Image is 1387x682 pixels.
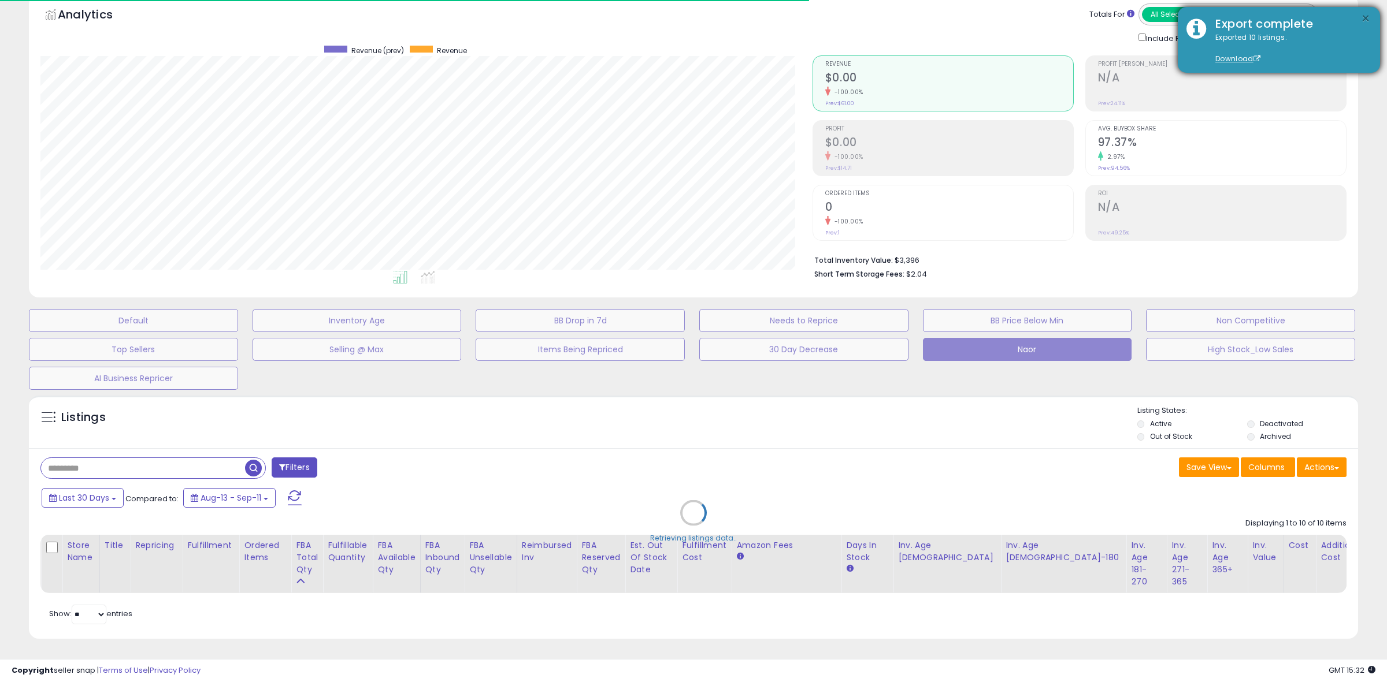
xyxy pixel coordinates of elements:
span: Avg. Buybox Share [1098,126,1346,132]
div: Retrieving listings data.. [650,533,737,543]
button: Top Sellers [29,338,238,361]
button: × [1361,12,1370,26]
div: Exported 10 listings. [1207,32,1371,65]
small: -100.00% [830,88,863,96]
span: 2025-10-12 15:32 GMT [1329,665,1375,676]
span: Revenue [825,61,1073,68]
button: AI Business Repricer [29,367,238,390]
a: Download [1215,54,1260,64]
small: Prev: 94.56% [1098,165,1130,172]
small: -100.00% [830,152,863,161]
div: Totals For [1089,9,1134,20]
button: BB Drop in 7d [476,309,685,332]
h2: 97.37% [1098,136,1346,151]
button: High Stock_Low Sales [1146,338,1355,361]
small: Prev: 1 [825,229,840,236]
button: Inventory Age [253,309,462,332]
h2: N/A [1098,200,1346,216]
h2: $0.00 [825,136,1073,151]
div: seller snap | | [12,665,201,676]
div: Include Returns [1130,31,1225,44]
small: Prev: 49.25% [1098,229,1129,236]
strong: Copyright [12,665,54,676]
li: $3,396 [814,252,1338,266]
span: $2.04 [906,269,927,279]
small: 2.97% [1103,152,1125,161]
button: Naor [923,338,1132,361]
button: All Selected Listings [1142,7,1228,22]
a: Privacy Policy [150,665,201,676]
small: Prev: $61.00 [825,100,854,107]
span: Profit [825,126,1073,132]
span: ROI [1098,191,1346,197]
button: Items Being Repriced [476,338,685,361]
button: Default [29,309,238,332]
div: Export complete [1207,16,1371,32]
h2: $0.00 [825,71,1073,87]
button: Needs to Reprice [699,309,908,332]
small: Prev: $14.71 [825,165,852,172]
b: Total Inventory Value: [814,255,893,265]
b: Short Term Storage Fees: [814,269,904,279]
button: Selling @ Max [253,338,462,361]
button: Non Competitive [1146,309,1355,332]
button: BB Price Below Min [923,309,1132,332]
button: 30 Day Decrease [699,338,908,361]
h2: N/A [1098,71,1346,87]
span: Revenue [437,46,467,55]
span: Revenue (prev) [351,46,404,55]
h5: Analytics [58,6,135,25]
span: Profit [PERSON_NAME] [1098,61,1346,68]
span: Ordered Items [825,191,1073,197]
a: Terms of Use [99,665,148,676]
small: -100.00% [830,217,863,226]
small: Prev: 24.11% [1098,100,1125,107]
h2: 0 [825,200,1073,216]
